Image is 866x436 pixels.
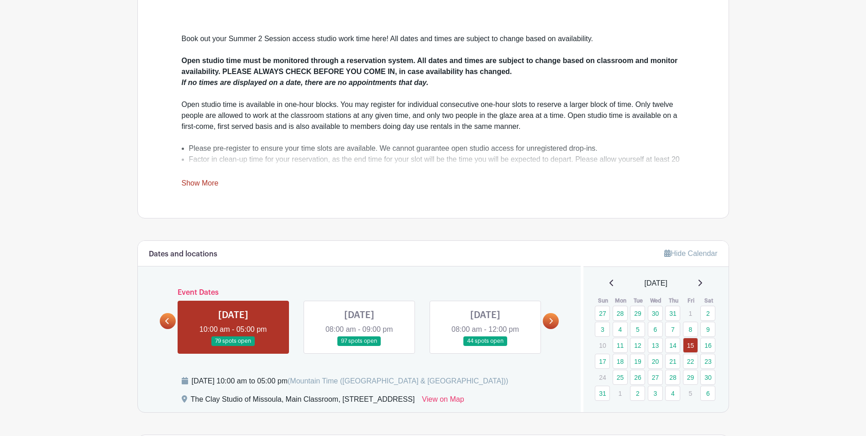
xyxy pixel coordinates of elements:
[612,296,630,305] th: Mon
[682,296,700,305] th: Fri
[700,386,715,401] a: 6
[630,338,645,353] a: 12
[683,322,698,337] a: 8
[630,296,647,305] th: Tue
[700,306,715,321] a: 2
[613,354,628,369] a: 18
[665,338,680,353] a: 14
[665,296,682,305] th: Thu
[192,376,509,387] div: [DATE] 10:00 am to 05:00 pm
[648,338,663,353] a: 13
[595,306,610,321] a: 27
[613,386,628,400] p: 1
[683,338,698,353] a: 15
[665,306,680,321] a: 31
[288,377,508,385] span: (Mountain Time ([GEOGRAPHIC_DATA] & [GEOGRAPHIC_DATA]))
[630,386,645,401] a: 2
[648,370,663,385] a: 27
[648,354,663,369] a: 20
[595,370,610,384] p: 24
[664,250,717,257] a: Hide Calendar
[700,338,715,353] a: 16
[700,296,718,305] th: Sat
[683,354,698,369] a: 22
[700,354,715,369] a: 23
[700,322,715,337] a: 9
[665,354,680,369] a: 21
[191,394,415,409] div: The Clay Studio of Missoula, Main Classroom, [STREET_ADDRESS]
[182,99,685,132] div: Open studio time is available in one-hour blocks. You may register for individual consecutive one...
[594,296,612,305] th: Sun
[595,386,610,401] a: 31
[595,338,610,352] p: 10
[665,322,680,337] a: 7
[630,322,645,337] a: 5
[700,370,715,385] a: 30
[683,370,698,385] a: 29
[630,370,645,385] a: 26
[648,322,663,337] a: 6
[683,306,698,320] p: 1
[613,338,628,353] a: 11
[149,250,217,259] h6: Dates and locations
[630,354,645,369] a: 19
[189,143,685,154] li: Please pre-register to ensure your time slots are available. We cannot guarantee open studio acce...
[613,306,628,321] a: 28
[182,179,219,191] a: Show More
[648,306,663,321] a: 30
[613,322,628,337] a: 4
[645,278,667,289] span: [DATE]
[182,57,678,75] strong: Open studio time must be monitored through a reservation system. All dates and times are subject ...
[422,394,464,409] a: View on Map
[189,154,685,176] li: Factor in clean-up time for your reservation, as the end time for your slot will be the time you ...
[176,288,543,297] h6: Event Dates
[647,296,665,305] th: Wed
[648,386,663,401] a: 3
[613,370,628,385] a: 25
[595,322,610,337] a: 3
[595,354,610,369] a: 17
[683,386,698,400] p: 5
[665,370,680,385] a: 28
[182,79,429,86] em: If no times are displayed on a date, there are no appointments that day.
[182,33,685,55] div: Book out your Summer 2 Session access studio work time here! All dates and times are subject to c...
[665,386,680,401] a: 4
[630,306,645,321] a: 29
